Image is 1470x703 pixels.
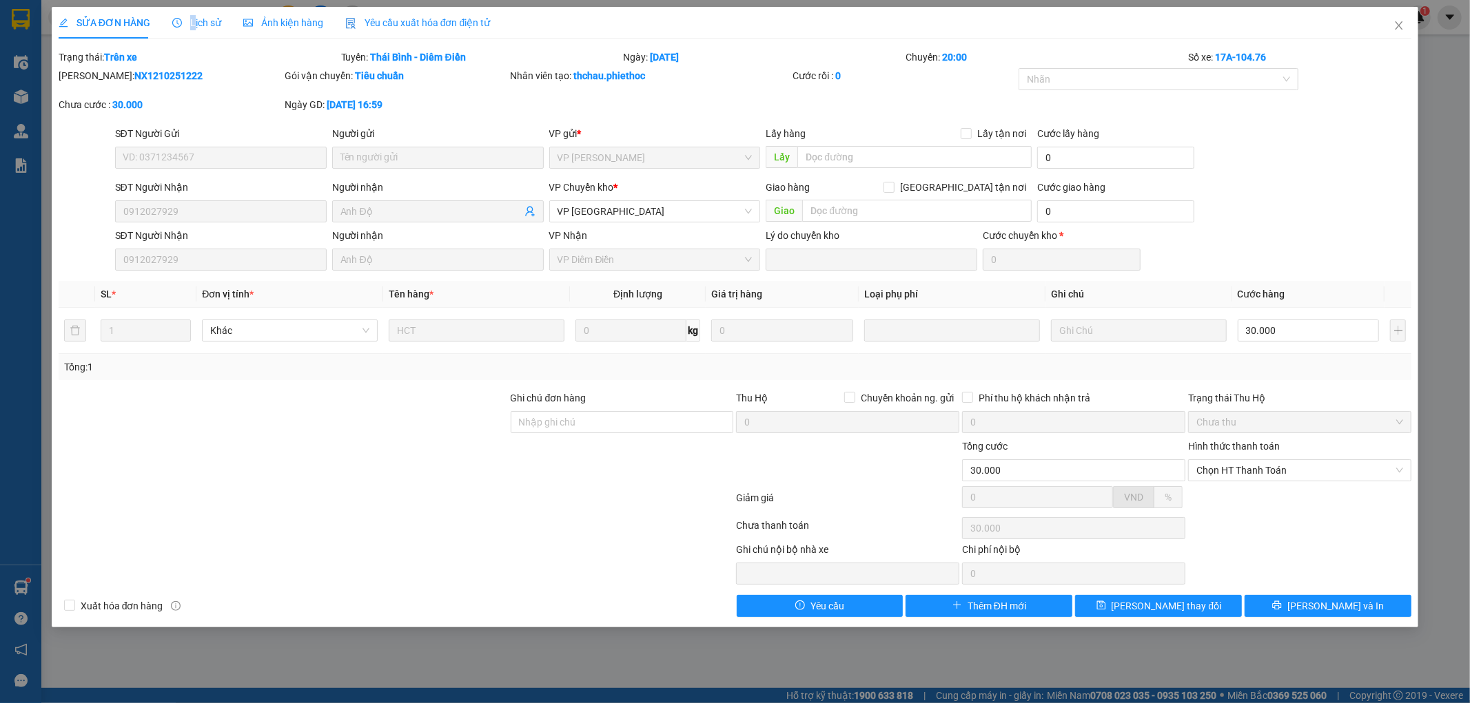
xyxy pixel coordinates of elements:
[104,52,137,63] b: Trên xe
[17,17,86,86] img: logo.jpg
[735,518,961,542] div: Chưa thanh toán
[942,52,967,63] b: 20:00
[802,200,1032,222] input: Dọc đường
[1196,460,1403,481] span: Chọn HT Thanh Toán
[524,206,535,217] span: user-add
[1112,598,1222,613] span: [PERSON_NAME] thay đổi
[549,126,761,141] div: VP gửi
[1287,598,1384,613] span: [PERSON_NAME] và In
[558,201,753,222] span: VP Thái Bình
[1238,288,1285,300] span: Cước hàng
[1390,319,1406,342] button: plus
[64,319,86,342] button: delete
[766,182,810,193] span: Giao hàng
[202,288,254,300] span: Đơn vị tính
[1215,52,1266,63] b: 17A-104.76
[59,18,68,28] span: edit
[766,146,797,168] span: Lấy
[371,52,466,63] b: Thái Bình - Diêm Điền
[332,228,544,243] div: Người nhận
[345,17,491,28] span: Yêu cầu xuất hóa đơn điện tử
[1075,595,1242,617] button: save[PERSON_NAME] thay đổi
[134,70,203,81] b: NX1210251222
[285,97,508,112] div: Ngày GD:
[549,228,761,243] div: VP Nhận
[973,390,1096,406] span: Phí thu hộ khách nhận trả
[115,180,327,195] div: SĐT Người Nhận
[1045,281,1232,308] th: Ghi chú
[766,228,977,243] div: Lý do chuyển kho
[172,18,182,28] span: clock-circle
[1188,390,1411,406] div: Trạng thái Thu Hộ
[59,17,150,28] span: SỬA ĐƠN HÀNG
[340,50,622,65] div: Tuyến:
[101,288,112,300] span: SL
[1187,50,1413,65] div: Số xe:
[904,50,1187,65] div: Chuyến:
[1051,319,1227,342] input: Ghi Chú
[1394,20,1405,31] span: close
[983,228,1140,243] div: Cước chuyển kho
[1165,492,1172,503] span: %
[17,100,205,146] b: GỬI : VP [GEOGRAPHIC_DATA]
[613,288,662,300] span: Định lượng
[795,600,805,611] span: exclamation-circle
[895,180,1032,195] span: [GEOGRAPHIC_DATA] tận nơi
[736,392,768,403] span: Thu Hộ
[59,68,282,83] div: [PERSON_NAME]:
[389,288,433,300] span: Tên hàng
[737,595,904,617] button: exclamation-circleYêu cầu
[906,595,1072,617] button: plusThêm ĐH mới
[57,50,340,65] div: Trạng thái:
[345,18,356,29] img: icon
[355,70,404,81] b: Tiêu chuẩn
[736,542,959,563] div: Ghi chú nội bộ nhà xe
[243,17,323,28] span: Ảnh kiện hàng
[327,99,382,110] b: [DATE] 16:59
[622,50,905,65] div: Ngày:
[972,126,1032,141] span: Lấy tận nơi
[171,601,181,611] span: info-circle
[332,180,544,195] div: Người nhận
[1037,128,1099,139] label: Cước lấy hàng
[243,18,253,28] span: picture
[1037,200,1194,222] input: Cước giao hàng
[112,99,143,110] b: 30.000
[64,359,567,375] div: Tổng: 1
[1037,182,1105,193] label: Cước giao hàng
[793,68,1016,83] div: Cước rồi :
[558,249,753,270] span: VP Diêm Điền
[1272,600,1282,611] span: printer
[962,441,1008,452] span: Tổng cước
[766,128,806,139] span: Lấy hàng
[511,392,586,403] label: Ghi chú đơn hàng
[549,182,614,193] span: VP Chuyển kho
[1037,147,1194,169] input: Cước lấy hàng
[172,17,221,28] span: Lịch sử
[797,146,1032,168] input: Dọc đường
[1196,412,1403,432] span: Chưa thu
[115,228,327,243] div: SĐT Người Nhận
[835,70,841,81] b: 0
[810,598,844,613] span: Yêu cầu
[511,68,790,83] div: Nhân viên tạo:
[129,34,576,51] li: 237 [PERSON_NAME] , [GEOGRAPHIC_DATA]
[968,598,1026,613] span: Thêm ĐH mới
[855,390,959,406] span: Chuyển khoản ng. gửi
[75,598,169,613] span: Xuất hóa đơn hàng
[1096,600,1106,611] span: save
[962,542,1185,563] div: Chi phí nội bộ
[574,70,646,81] b: thchau.phiethoc
[129,51,576,68] li: Hotline: 1900 3383, ĐT/Zalo : 0862837383
[711,319,853,342] input: 0
[1188,441,1280,452] label: Hình thức thanh toán
[59,97,282,112] div: Chưa cước :
[511,411,734,433] input: Ghi chú đơn hàng
[766,200,802,222] span: Giao
[332,126,544,141] div: Người gửi
[952,600,962,611] span: plus
[651,52,680,63] b: [DATE]
[735,490,961,514] div: Giảm giá
[859,281,1045,308] th: Loại phụ phí
[210,320,369,341] span: Khác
